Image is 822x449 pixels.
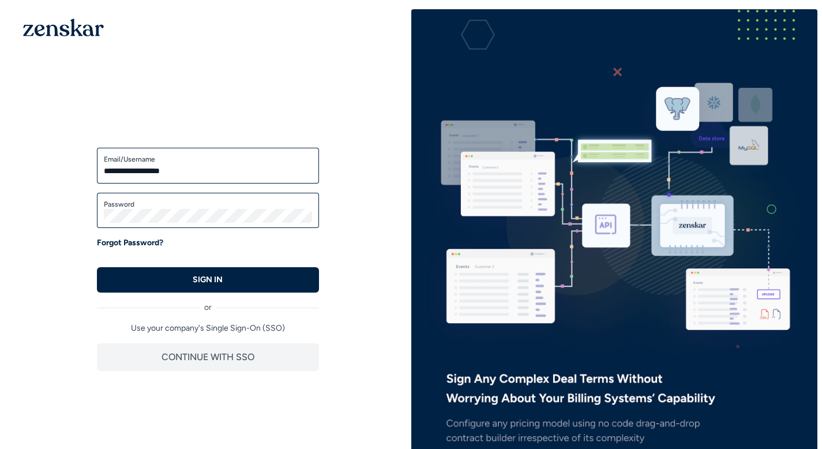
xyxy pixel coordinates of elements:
[97,343,319,371] button: CONTINUE WITH SSO
[97,293,319,313] div: or
[193,274,223,286] p: SIGN IN
[97,237,163,249] a: Forgot Password?
[104,155,312,164] label: Email/Username
[97,267,319,293] button: SIGN IN
[104,200,312,209] label: Password
[97,323,319,334] p: Use your company's Single Sign-On (SSO)
[23,18,104,36] img: 1OGAJ2xQqyY4LXKgY66KYq0eOWRCkrZdAb3gUhuVAqdWPZE9SRJmCz+oDMSn4zDLXe31Ii730ItAGKgCKgCCgCikA4Av8PJUP...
